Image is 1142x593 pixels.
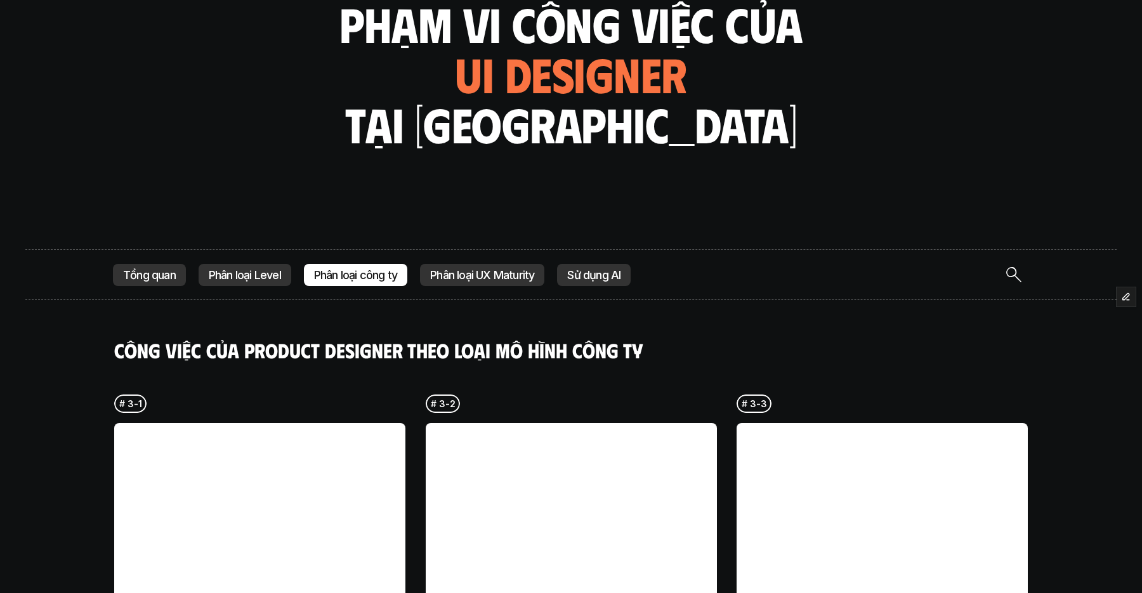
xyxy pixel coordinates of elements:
[314,269,397,282] p: Phân loại công ty
[557,264,631,287] a: Sử dụng AI
[439,397,455,410] p: 3-2
[1001,262,1027,287] button: Search Icon
[209,269,281,282] p: Phân loại Level
[751,397,767,410] p: 3-3
[1117,287,1136,306] button: Edit Framer Content
[304,264,407,287] a: Phân loại công ty
[119,399,125,408] h6: #
[742,399,747,408] h6: #
[345,98,797,151] h1: tại [GEOGRAPHIC_DATA]
[114,338,1028,362] h4: Công việc của Product Designer theo loại mô hình công ty
[420,264,544,287] a: Phân loại UX Maturity
[567,269,620,282] p: Sử dụng AI
[113,264,186,287] a: Tổng quan
[128,397,141,410] p: 3-1
[430,269,534,282] p: Phân loại UX Maturity
[123,269,176,282] p: Tổng quan
[1006,267,1021,282] img: icon entry point for Site Search
[199,264,291,287] a: Phân loại Level
[431,399,436,408] h6: #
